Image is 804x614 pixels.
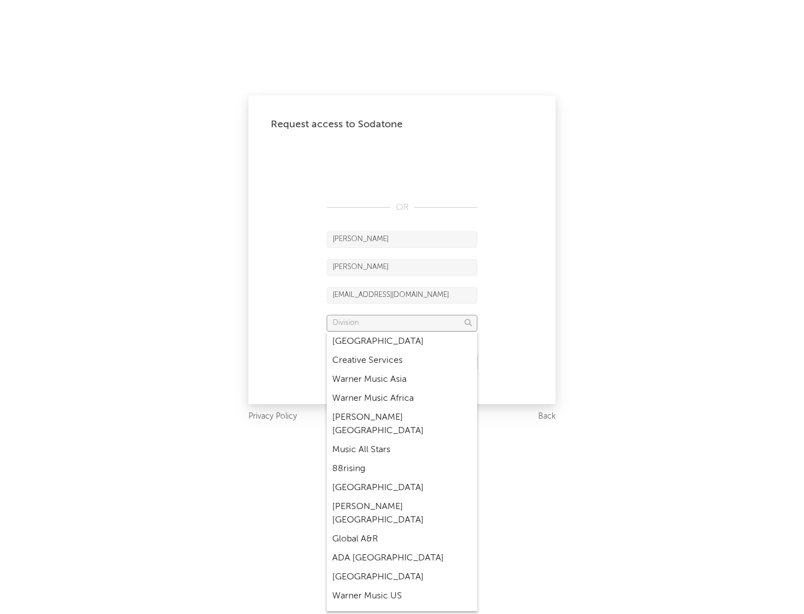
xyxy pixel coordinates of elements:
[327,370,477,389] div: Warner Music Asia
[327,201,477,214] div: OR
[248,410,297,424] a: Privacy Policy
[538,410,556,424] a: Back
[327,587,477,606] div: Warner Music US
[327,459,477,478] div: 88rising
[271,118,533,131] div: Request access to Sodatone
[327,549,477,568] div: ADA [GEOGRAPHIC_DATA]
[327,478,477,497] div: [GEOGRAPHIC_DATA]
[327,408,477,440] div: [PERSON_NAME] [GEOGRAPHIC_DATA]
[327,530,477,549] div: Global A&R
[327,259,477,276] input: Last Name
[327,231,477,248] input: First Name
[327,440,477,459] div: Music All Stars
[327,287,477,304] input: Email
[327,389,477,408] div: Warner Music Africa
[327,497,477,530] div: [PERSON_NAME] [GEOGRAPHIC_DATA]
[327,351,477,370] div: Creative Services
[327,315,477,332] input: Division
[327,332,477,351] div: [GEOGRAPHIC_DATA]
[327,568,477,587] div: [GEOGRAPHIC_DATA]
